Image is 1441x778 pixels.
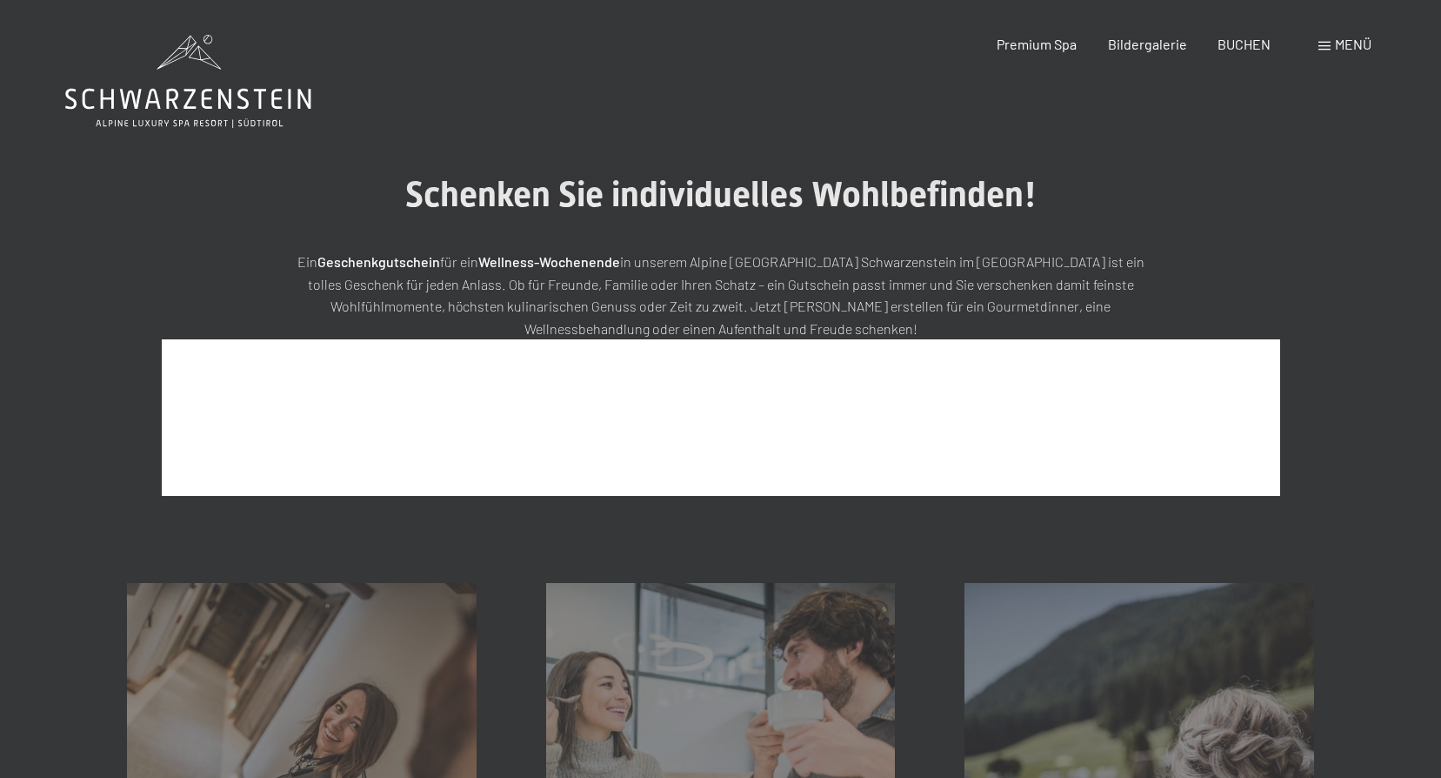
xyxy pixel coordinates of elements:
a: Bildergalerie [1108,36,1187,52]
a: BUCHEN [1218,36,1271,52]
strong: Wellness-Wochenende [478,253,620,270]
span: Menü [1335,36,1371,52]
span: Schenken Sie individuelles Wohlbefinden! [405,174,1037,215]
p: Ein für ein in unserem Alpine [GEOGRAPHIC_DATA] Schwarzenstein im [GEOGRAPHIC_DATA] ist ein tolle... [286,251,1156,339]
a: Premium Spa [997,36,1077,52]
strong: Geschenkgutschein [317,253,440,270]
